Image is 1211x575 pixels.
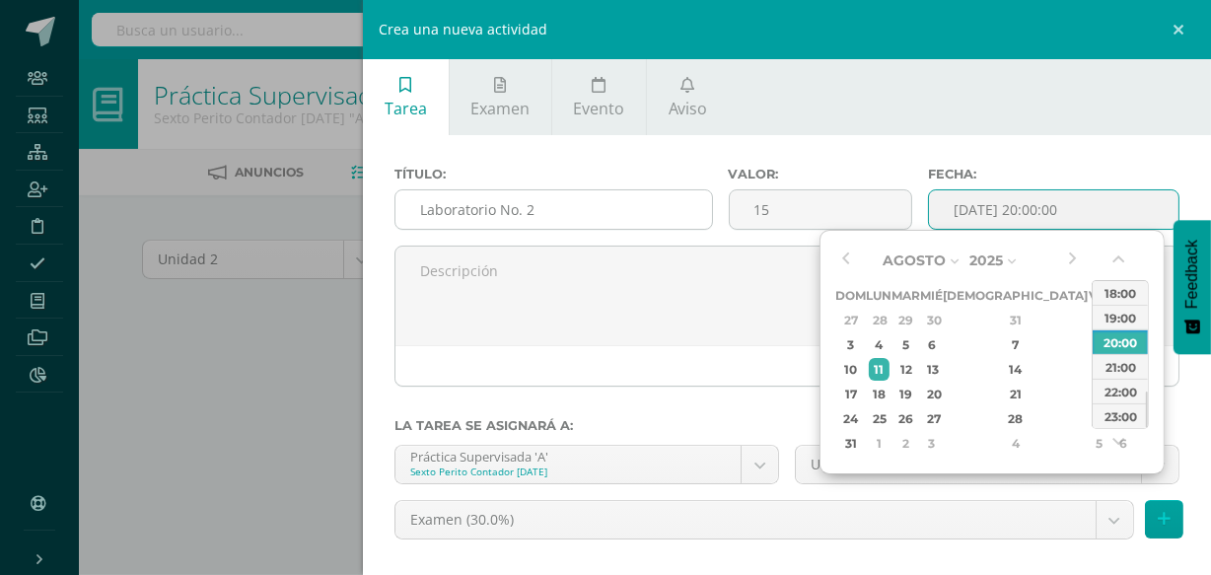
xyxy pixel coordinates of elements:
div: 24 [839,407,864,430]
div: Sexto Perito Contador [DATE] [410,465,726,478]
div: 25 [869,407,890,430]
th: Mié [920,283,943,308]
span: Examen [470,98,530,119]
a: Práctica Supervisada 'A'Sexto Perito Contador [DATE] [395,446,778,483]
span: Evento [573,98,624,119]
div: 19 [894,383,917,405]
label: Valor: [729,167,913,181]
div: 27 [839,309,864,331]
th: Vie [1088,283,1110,308]
a: Unidad 3 [796,446,1178,483]
div: 1 [869,432,890,455]
div: 26 [894,407,917,430]
span: Examen (30.0%) [410,501,1081,539]
div: 20:00 [1093,329,1148,354]
div: 22 [1091,383,1108,405]
div: 3 [839,333,864,356]
div: Práctica Supervisada 'A' [410,446,726,465]
div: 22:00 [1093,379,1148,403]
label: Fecha: [928,167,1179,181]
span: Unidad 3 [811,446,1126,483]
input: Título [395,190,711,229]
div: 28 [958,407,1074,430]
div: 2 [894,432,917,455]
div: 29 [1091,407,1108,430]
div: 13 [923,358,941,381]
div: 3 [923,432,941,455]
button: Feedback - Mostrar encuesta [1174,220,1211,354]
div: 1 [1091,309,1108,331]
span: 2025 [969,252,1003,269]
div: 27 [923,407,941,430]
div: 30 [923,309,941,331]
div: 23:00 [1093,403,1148,428]
div: 17 [839,383,864,405]
div: 6 [923,333,941,356]
div: 28 [869,309,890,331]
a: Examen [450,59,551,135]
div: 18:00 [1093,280,1148,305]
input: Puntos máximos [730,190,912,229]
div: 31 [839,432,864,455]
th: Lun [866,283,891,308]
label: Título: [394,167,712,181]
label: La tarea se asignará a: [394,418,1179,433]
div: 21 [958,383,1074,405]
a: Evento [552,59,646,135]
span: Feedback [1183,240,1201,309]
div: 29 [894,309,917,331]
a: Tarea [363,59,448,135]
input: Fecha de entrega [929,190,1178,229]
div: 11 [869,358,890,381]
a: Examen (30.0%) [395,501,1133,539]
div: 10 [839,358,864,381]
span: Aviso [669,98,708,119]
span: Tarea [385,98,427,119]
a: Aviso [647,59,729,135]
div: 18 [869,383,890,405]
div: 4 [869,333,890,356]
div: 19:00 [1093,305,1148,329]
div: 31 [958,309,1074,331]
div: 5 [1091,432,1108,455]
div: 5 [894,333,917,356]
th: Mar [891,283,920,308]
div: 15 [1091,358,1108,381]
span: Agosto [883,252,946,269]
div: 20 [923,383,941,405]
div: 14 [958,358,1074,381]
div: 7 [958,333,1074,356]
th: [DEMOGRAPHIC_DATA] [943,283,1088,308]
div: 8 [1091,333,1108,356]
div: 4 [958,432,1074,455]
div: 21:00 [1093,354,1148,379]
div: 12 [894,358,917,381]
th: Dom [835,283,866,308]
